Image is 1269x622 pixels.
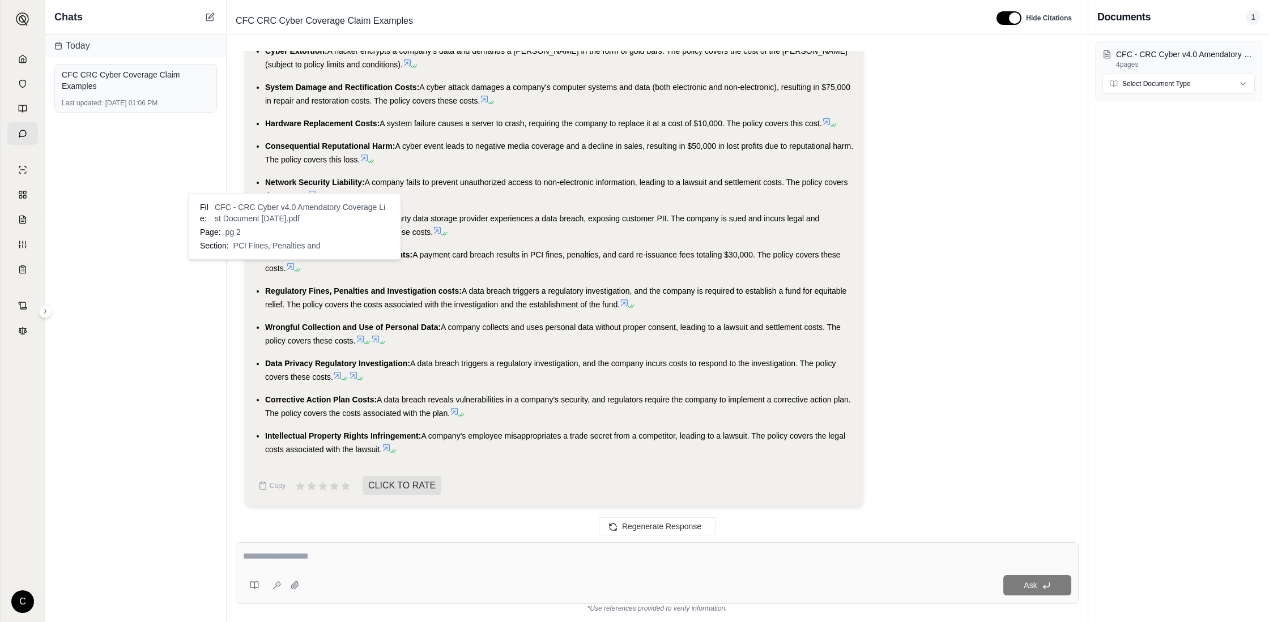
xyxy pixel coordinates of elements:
[1116,60,1255,69] p: 4 pages
[11,8,34,31] button: Expand sidebar
[62,98,210,108] div: [DATE] 01:06 PM
[265,431,845,454] span: A company's employee misappropriates a trade secret from a competitor, leading to a lawsuit. The ...
[54,9,83,25] span: Chats
[39,304,52,318] button: Expand sidebar
[265,431,421,440] span: Intellectual Property Rights Infringement:
[265,178,848,200] span: A company fails to prevent unauthorized access to non-electronic information, leading to a lawsui...
[203,10,217,24] button: New Chat
[1026,14,1072,23] span: Hide Citations
[265,178,365,187] span: Network Security Liability:
[215,201,389,224] span: CFC - CRC Cyber v4.0 Amendatory Coverage List Document [DATE].pdf
[7,233,38,256] a: Custom Report
[622,522,701,531] span: Regenerate Response
[265,323,441,332] span: Wrongful Collection and Use of Personal Data:
[599,517,716,535] button: Regenerate Response
[265,286,846,309] span: A data breach triggers a regulatory investigation, and the company is required to establish a fun...
[265,250,841,273] span: A payment card breach results in PCI fines, penalties, and card re-issuance fees totaling $30,000...
[7,48,38,70] a: Home
[62,98,103,108] span: Last updated:
[7,294,38,317] a: Contract Analysis
[265,119,380,128] span: Hardware Replacement Costs:
[45,35,226,57] div: Today
[265,286,462,295] span: Regulatory Fines, Penalties and Investigation costs:
[62,69,210,92] div: CFC CRC Cyber Coverage Claim Examples
[265,141,853,164] span: A cyber event leads to negative media coverage and a decline in sales, resulting in $50,000 in lo...
[363,476,441,495] span: CLICK TO RATE
[231,12,418,30] span: CFC CRC Cyber Coverage Claim Examples
[265,83,419,92] span: System Damage and Rectification Costs:
[265,323,841,345] span: A company collects and uses personal data without proper consent, leading to a lawsuit and settle...
[7,72,38,95] a: Documents Vault
[236,604,1079,613] div: *Use references provided to verify information.
[1102,49,1255,69] button: CFC - CRC Cyber v4.0 Amendatory Coverage List Document [DATE].pdf4pages
[270,481,286,490] span: Copy
[7,183,38,206] a: Policy Comparisons
[231,12,983,30] div: Edit Title
[265,395,377,404] span: Corrective Action Plan Costs:
[265,83,850,105] span: A cyber attack damages a company's computer systems and data (both electronic and non-electronic)...
[7,158,38,181] a: Single Policy
[265,214,819,237] span: A company's third-party data storage provider experiences a data breach, exposing customer PII. T...
[254,474,290,497] button: Copy
[1097,9,1151,25] h3: Documents
[233,240,321,251] span: PCI Fines, Penalties and
[380,119,821,128] span: A system failure causes a server to crash, requiring the company to replace it at a cost of $10,0...
[7,319,38,342] a: Legal Search Engine
[1003,575,1071,595] button: Ask
[265,395,851,418] span: A data breach reveals vulnerabilities in a company's security, and regulators require the company...
[16,12,29,26] img: Expand sidebar
[1246,9,1260,25] span: 1
[265,359,410,368] span: Data Privacy Regulatory Investigation:
[265,46,327,55] span: Cyber Extortion:
[11,590,34,613] div: C
[1116,49,1255,60] p: CFC - CRC Cyber v4.0 Amendatory Coverage List Document 6.6.2025.pdf
[7,258,38,281] a: Coverage Table
[265,359,836,381] span: A data breach triggers a regulatory investigation, and the company incurs costs to respond to the...
[7,97,38,120] a: Prompt Library
[7,122,38,145] a: Chat
[265,141,395,151] span: Consequential Reputational Harm:
[7,208,38,231] a: Claim Coverage
[1024,581,1037,590] span: Ask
